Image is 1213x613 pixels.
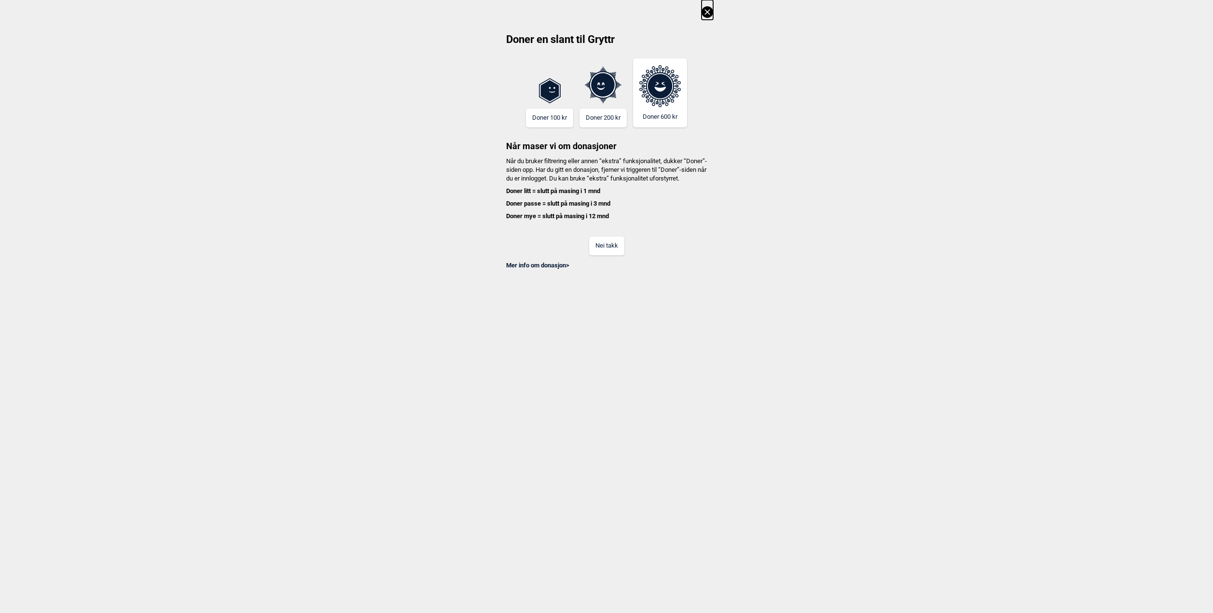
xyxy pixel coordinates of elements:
h3: Når maser vi om donasjoner [500,127,713,152]
button: Doner 100 kr [526,109,573,127]
button: Doner 600 kr [633,58,687,127]
button: Doner 200 kr [579,109,627,127]
b: Doner passe = slutt på masing i 3 mnd [506,200,610,207]
h4: Når du bruker filtrering eller annen “ekstra” funksjonalitet, dukker “Doner”-siden opp. Har du gi... [500,157,713,221]
a: Mer info om donasjon> [506,262,569,269]
b: Doner mye = slutt på masing i 12 mnd [506,212,609,220]
h2: Doner en slant til Gryttr [500,32,713,54]
b: Doner litt = slutt på masing i 1 mnd [506,187,600,195]
button: Nei takk [589,237,624,255]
